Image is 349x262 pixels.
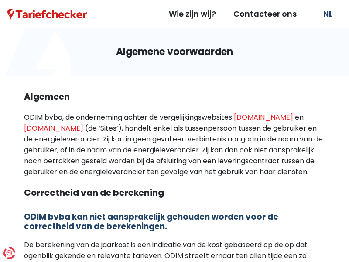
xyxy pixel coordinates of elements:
[234,112,293,122] a: [DOMAIN_NAME]
[7,9,87,20] img: Tariefchecker logo
[24,90,325,103] h2: Algemeen
[295,112,304,122] p: en
[24,212,325,231] h3: ODIM bvba kan niet aansprakelijk gehouden worden voor de correctheid van de berekeningen.
[24,32,325,72] h1: Algemene voorwaarden
[24,123,83,133] a: [DOMAIN_NAME]
[7,8,87,20] a: Tariefchecker
[24,112,232,122] p: ODIM bvba, de onderneming achter de vergelijkingswebsites
[24,123,323,177] p: (de ‘Sites’), handelt enkel als tussenpersoon tussen de gebruiker en de energieleverancier. Zij k...
[24,186,325,199] h2: Correctheid van de berekening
